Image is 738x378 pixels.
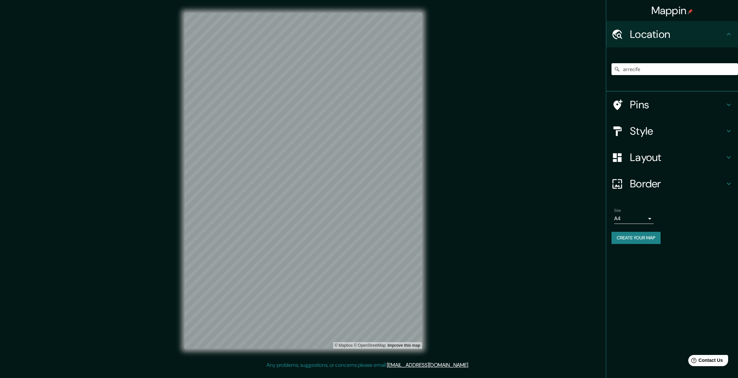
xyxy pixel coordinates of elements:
iframe: Help widget launcher [679,352,731,371]
canvas: Map [184,13,422,349]
a: OpenStreetMap [354,343,386,348]
h4: Border [630,177,725,190]
h4: Pins [630,98,725,111]
a: Map feedback [387,343,420,348]
div: Layout [606,144,738,171]
div: . [469,361,470,369]
h4: Style [630,124,725,138]
div: Style [606,118,738,144]
div: Location [606,21,738,47]
input: Pick your city or area [611,63,738,75]
label: Size [614,208,621,213]
button: Create your map [611,232,661,244]
p: Any problems, suggestions, or concerns please email . [267,361,469,369]
div: Border [606,171,738,197]
div: . [470,361,471,369]
img: pin-icon.png [688,9,693,14]
div: A4 [614,213,654,224]
h4: Location [630,28,725,41]
a: [EMAIL_ADDRESS][DOMAIN_NAME] [387,362,468,368]
div: Pins [606,92,738,118]
h4: Layout [630,151,725,164]
h4: Mappin [651,4,693,17]
a: Mapbox [335,343,353,348]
